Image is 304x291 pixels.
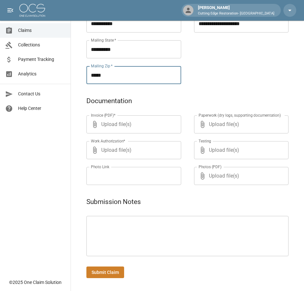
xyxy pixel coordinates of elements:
[91,63,113,69] label: Mailing Zip
[199,112,281,118] label: Paperwork (dry logs, supporting documentation)
[19,4,45,17] img: ocs-logo-white-transparent.png
[91,164,109,170] label: Photo Link
[91,112,116,118] label: Invoice (PDF)*
[101,115,164,133] span: Upload file(s)
[18,71,65,77] span: Analytics
[18,27,65,34] span: Claims
[209,115,271,133] span: Upload file(s)
[18,105,65,112] span: Help Center
[101,141,164,159] span: Upload file(s)
[91,138,125,144] label: Work Authorization*
[199,164,221,170] label: Photos (PDF)
[199,138,211,144] label: Testing
[18,56,65,63] span: Payment Tracking
[195,5,277,16] div: [PERSON_NAME]
[86,267,124,278] button: Submit Claim
[209,167,271,185] span: Upload file(s)
[18,42,65,48] span: Collections
[209,141,271,159] span: Upload file(s)
[9,279,62,286] div: © 2025 One Claim Solution
[91,37,116,43] label: Mailing State
[18,91,65,97] span: Contact Us
[4,4,17,17] button: open drawer
[198,11,274,16] p: Cutting Edge Restoration- [GEOGRAPHIC_DATA]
